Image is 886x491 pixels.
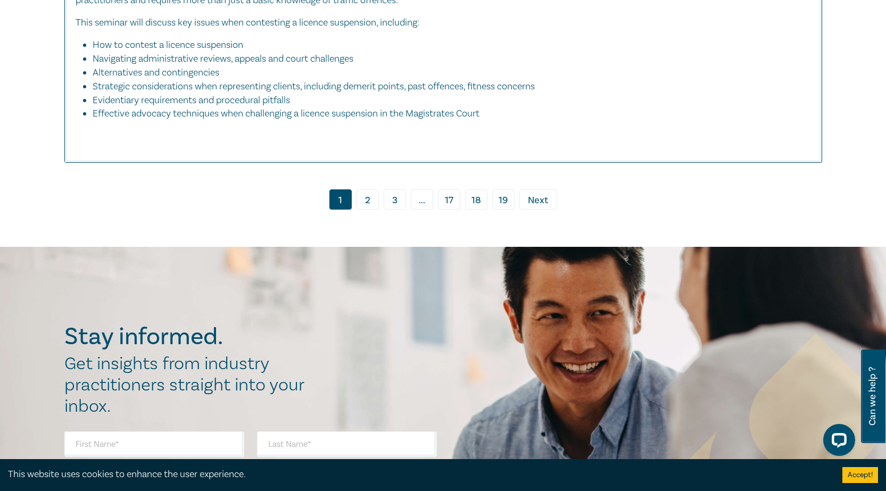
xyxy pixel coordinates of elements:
p: This seminar will discuss key issues when contesting a licence suspension, including: [76,16,811,30]
a: 3 [384,189,406,210]
span: Next [528,194,548,207]
a: 1 [329,189,352,210]
button: Accept cookies [842,467,878,483]
li: Evidentiary requirements and procedural pitfalls [93,94,800,107]
input: First Name* [64,431,244,457]
div: This website uses cookies to enhance the user experience. [8,468,826,481]
li: Navigating administrative reviews, appeals and court challenges [93,52,800,66]
li: Strategic considerations when representing clients, including demerit points, past offences, fitn... [93,80,800,94]
a: 18 [465,189,487,210]
span: Can we help ? [867,356,877,437]
a: 19 [492,189,515,210]
iframe: LiveChat chat widget [815,420,859,464]
a: 17 [438,189,460,210]
a: 2 [357,189,379,210]
a: Next [519,189,557,210]
li: Alternatives and contingencies [93,66,800,80]
li: How to contest a licence suspension [93,38,800,52]
h2: Get insights from industry practitioners straight into your inbox. [64,353,316,417]
li: Effective advocacy techniques when challenging a licence suspension in the Magistrates Court [93,107,811,121]
input: Last Name* [257,431,437,457]
span: ... [411,189,433,210]
h2: Stay informed. [64,323,316,351]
